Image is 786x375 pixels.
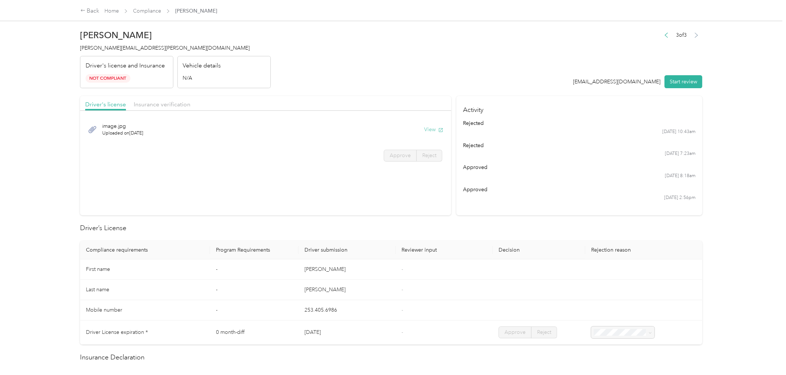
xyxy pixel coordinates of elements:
span: Approve [390,152,411,159]
td: - [210,259,298,280]
h4: Activity [456,96,702,119]
p: Vehicle details [183,62,221,70]
a: Compliance [133,8,161,14]
th: Decision [493,241,585,259]
div: [EMAIL_ADDRESS][DOMAIN_NAME] [573,78,661,86]
td: 0 month-diff [210,321,298,345]
span: Driver's license [85,101,126,108]
td: [PERSON_NAME] [299,259,396,280]
a: Home [104,8,119,14]
h2: [PERSON_NAME] [80,30,271,40]
th: Program Requirements [210,241,298,259]
td: [DATE] [299,321,396,345]
span: Approve [504,329,526,335]
div: approved [463,186,696,193]
time: [DATE] 2:56pm [664,195,696,201]
td: 253.405.6986 [299,300,396,321]
span: Mobile number [86,307,122,313]
span: Reject [537,329,551,335]
div: approved [463,163,696,171]
span: Uploaded on [DATE] [102,130,143,137]
td: - [210,300,298,321]
th: Driver submission [299,241,396,259]
div: Back [80,7,100,16]
time: [DATE] 8:18am [665,173,696,179]
span: image.jpg [102,122,143,130]
td: Mobile number [80,300,210,321]
span: - [402,329,403,335]
span: 3 of 3 [676,31,687,39]
span: Insurance verification [134,101,190,108]
td: Driver License expiration * [80,321,210,345]
span: N/A [183,74,193,82]
span: Reject [422,152,436,159]
td: - [210,280,298,300]
span: - [402,266,403,272]
span: First name [86,266,110,272]
time: [DATE] 10:43am [662,129,696,135]
div: rejected [463,119,696,127]
div: rejected [463,142,696,149]
td: First name [80,259,210,280]
td: Last name [80,280,210,300]
span: Not Compliant [86,74,130,83]
span: Last name [86,286,109,293]
th: Compliance requirements [80,241,210,259]
h2: Driver’s License [80,223,702,233]
span: [PERSON_NAME][EMAIL_ADDRESS][PERSON_NAME][DOMAIN_NAME] [80,45,250,51]
span: Driver License expiration * [86,329,148,335]
td: [PERSON_NAME] [299,280,396,300]
span: - [402,286,403,293]
th: Reviewer input [396,241,493,259]
th: Rejection reason [585,241,702,259]
p: Driver's license and Insurance [86,62,165,70]
span: - [402,307,403,313]
button: View [424,126,443,133]
h2: Insurance Declaration [80,352,702,362]
button: Start review [665,75,702,88]
time: [DATE] 7:23am [665,150,696,157]
iframe: Everlance-gr Chat Button Frame [745,333,786,375]
span: [PERSON_NAME] [175,7,217,15]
